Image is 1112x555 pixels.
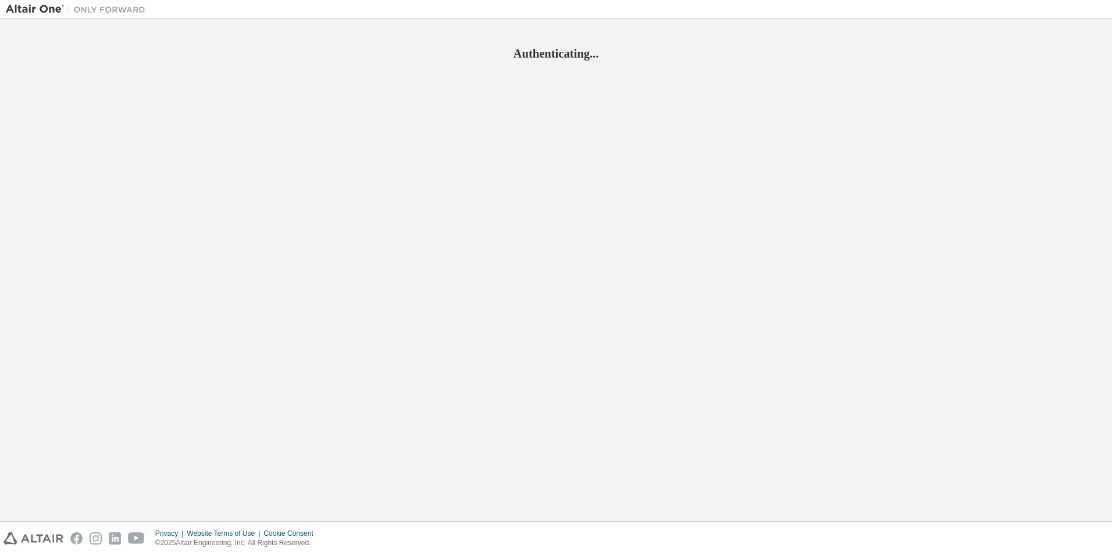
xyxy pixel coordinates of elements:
[70,532,83,545] img: facebook.svg
[3,532,63,545] img: altair_logo.svg
[155,529,187,538] div: Privacy
[109,532,121,545] img: linkedin.svg
[128,532,145,545] img: youtube.svg
[6,3,151,15] img: Altair One
[6,46,1106,61] h2: Authenticating...
[263,529,320,538] div: Cookie Consent
[187,529,263,538] div: Website Terms of Use
[90,532,102,545] img: instagram.svg
[155,538,320,548] p: © 2025 Altair Engineering, Inc. All Rights Reserved.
